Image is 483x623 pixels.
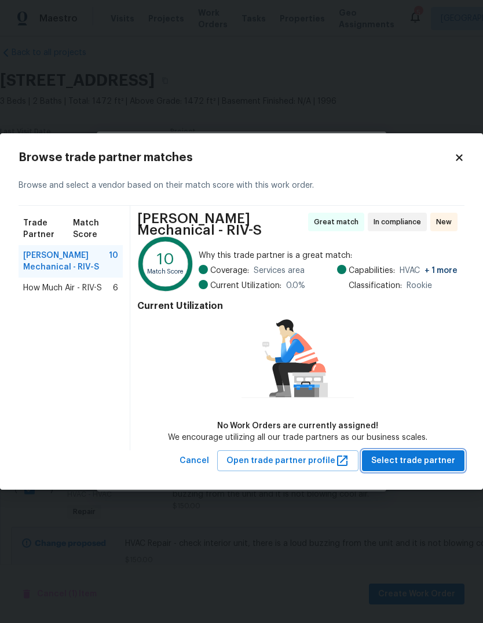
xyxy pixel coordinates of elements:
span: Select trade partner [371,454,455,468]
span: Why this trade partner is a great match: [199,250,458,261]
span: Services area [254,265,305,276]
div: No Work Orders are currently assigned! [168,420,427,432]
span: New [436,216,456,228]
span: [PERSON_NAME] Mechanical - RIV-S [23,250,109,273]
span: 0.0 % [286,280,305,292]
span: Great match [314,216,363,228]
text: Match Score [147,268,184,274]
h4: Current Utilization [137,300,458,312]
span: 6 [113,282,118,294]
span: [PERSON_NAME] Mechanical - RIV-S [137,213,305,236]
span: Trade Partner [23,217,73,241]
div: We encourage utilizing all our trade partners as our business scales. [168,432,427,443]
span: 10 [109,250,118,273]
span: Coverage: [210,265,249,276]
span: Rookie [407,280,432,292]
button: Open trade partner profile [217,450,358,472]
span: Open trade partner profile [226,454,349,468]
span: Capabilities: [349,265,395,276]
div: Browse and select a vendor based on their match score with this work order. [19,166,464,206]
h2: Browse trade partner matches [19,152,454,163]
button: Cancel [175,450,214,472]
span: How Much Air - RIV-S [23,282,102,294]
span: Current Utilization: [210,280,281,292]
text: 10 [157,251,174,267]
span: Classification: [349,280,402,292]
span: HVAC [400,265,458,276]
button: Select trade partner [362,450,464,472]
span: Match Score [73,217,118,241]
span: + 1 more [425,267,458,275]
span: In compliance [374,216,426,228]
span: Cancel [180,454,209,468]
